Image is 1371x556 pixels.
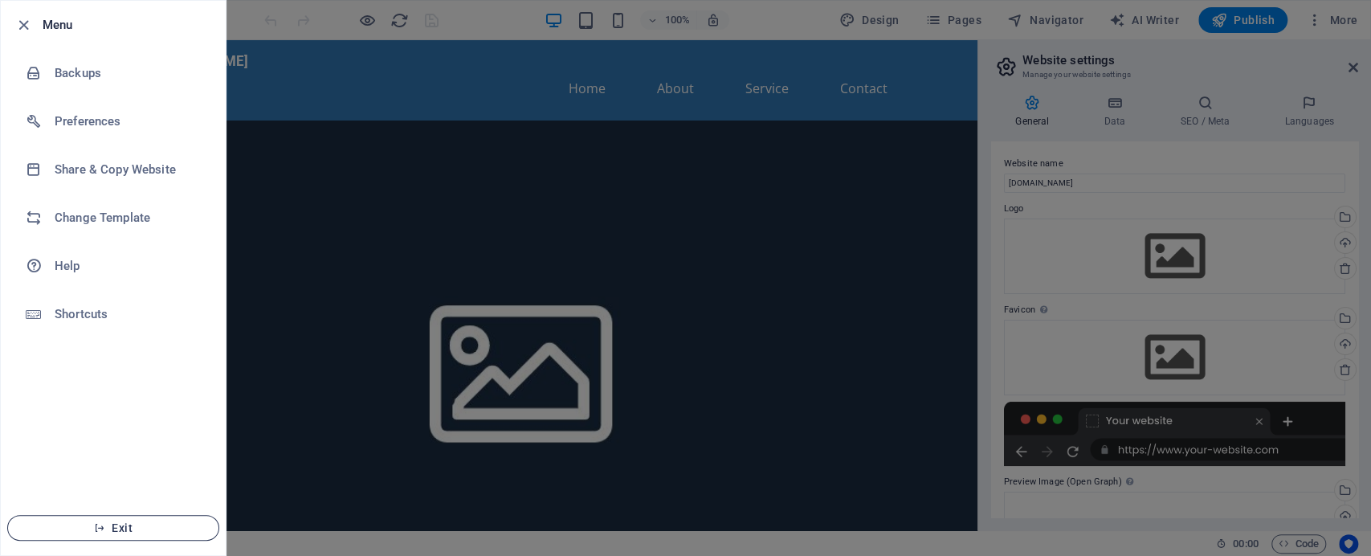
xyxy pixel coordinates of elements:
[21,521,206,534] span: Exit
[55,63,203,83] h6: Backups
[1,242,226,290] a: Help
[7,515,219,541] button: Exit
[55,256,203,276] h6: Help
[55,305,203,324] h6: Shortcuts
[55,112,203,131] h6: Preferences
[55,160,203,179] h6: Share & Copy Website
[43,15,213,35] h6: Menu
[55,208,203,227] h6: Change Template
